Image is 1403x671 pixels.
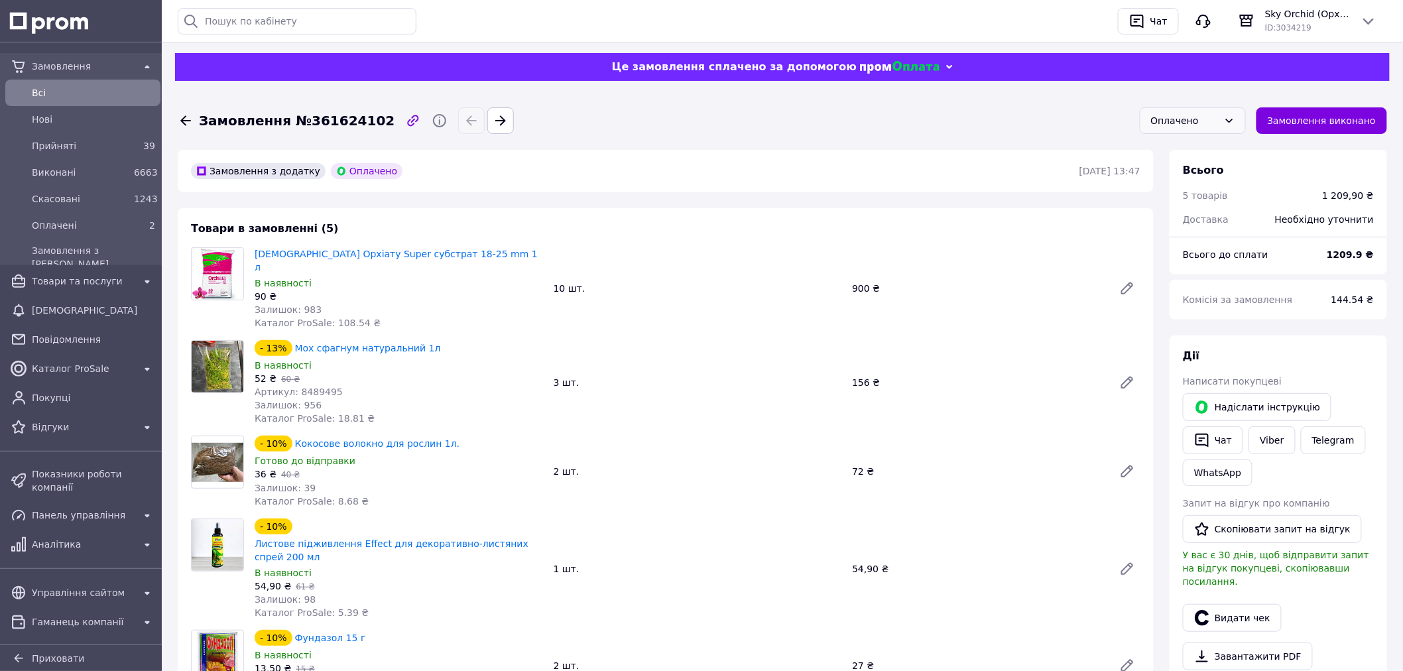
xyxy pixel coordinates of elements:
[1183,498,1330,509] span: Запит на відгук про компанію
[134,167,158,178] span: 6663
[32,653,84,664] span: Приховати
[331,163,402,179] div: Оплачено
[32,219,129,232] span: Оплачені
[192,519,243,571] img: Листове підживлення Effect для декоративно-листяних спрей 200 мл
[1183,376,1282,387] span: Написати покупцеві
[1327,249,1374,260] b: 1209.9 ₴
[1114,369,1140,396] a: Редагувати
[32,139,129,152] span: Прийняті
[1183,642,1313,670] a: Завантажити PDF
[1183,604,1282,632] button: Видати чек
[548,462,847,481] div: 2 шт.
[1183,515,1362,543] button: Скопіювати запит на відгук
[32,615,134,629] span: Гаманець компанії
[296,582,314,591] span: 61 ₴
[255,318,381,328] span: Каталог ProSale: 108.54 ₴
[255,469,276,479] span: 36 ₴
[255,483,316,493] span: Залишок: 39
[255,581,291,591] span: 54,90 ₴
[1183,214,1229,225] span: Доставка
[1183,393,1331,421] button: Надіслати інструкцію
[134,194,158,204] span: 1243
[612,60,857,73] span: Це замовлення сплачено за допомогою
[255,568,312,578] span: В наявності
[32,586,134,599] span: Управління сайтом
[255,518,292,534] div: - 10%
[255,456,355,466] span: Готово до відправки
[1301,426,1366,454] a: Telegram
[1114,275,1140,302] a: Редагувати
[281,375,300,384] span: 60 ₴
[32,86,155,99] span: Всi
[32,304,155,317] span: [DEMOGRAPHIC_DATA]
[1265,23,1311,32] span: ID: 3034219
[255,436,292,452] div: - 10%
[32,420,134,434] span: Відгуки
[847,279,1109,298] div: 900 ₴
[255,630,292,646] div: - 10%
[548,279,847,298] div: 10 шт.
[32,391,155,404] span: Покупці
[1183,249,1268,260] span: Всього до сплати
[255,340,292,356] div: - 13%
[1267,205,1382,234] div: Необхідно уточнити
[32,467,155,494] span: Показники роботи компанії
[1183,164,1224,176] span: Всього
[1118,8,1179,34] button: Чат
[255,594,316,605] span: Залишок: 98
[1183,349,1199,362] span: Дії
[1183,294,1293,305] span: Комісія за замовлення
[255,607,369,618] span: Каталог ProSale: 5.39 ₴
[192,248,243,300] img: Кора Орхіату Super субстрат 18-25 mm 1 л
[1331,294,1374,305] span: 144.54 ₴
[191,222,339,235] span: Товари в замовленні (5)
[548,560,847,578] div: 1 шт.
[1256,107,1388,134] button: Замовлення виконано
[1151,113,1219,128] div: Оплачено
[149,220,155,231] span: 2
[1322,189,1374,202] div: 1 209,90 ₴
[32,274,134,288] span: Товари та послуги
[860,61,940,74] img: evopay logo
[32,113,155,126] span: Нові
[255,360,312,371] span: В наявності
[1249,426,1295,454] a: Viber
[1183,190,1228,201] span: 5 товарів
[295,343,441,353] a: Мох сфагнум натуральний 1л
[281,470,300,479] span: 40 ₴
[847,373,1109,392] div: 156 ₴
[32,538,134,551] span: Аналітика
[192,341,243,393] img: Мох сфагнум натуральний 1л
[255,400,322,410] span: Залишок: 956
[255,387,343,397] span: Артикул: 8489495
[1183,550,1369,587] span: У вас є 30 днів, щоб відправити запит на відгук покупцеві, скопіювавши посилання.
[32,509,134,522] span: Панель управління
[295,633,366,643] a: Фундазол 15 г
[255,650,312,660] span: В наявності
[1148,11,1170,31] div: Чат
[255,496,369,507] span: Каталог ProSale: 8.68 ₴
[255,290,543,303] div: 90 ₴
[255,249,538,273] a: [DEMOGRAPHIC_DATA] Орхіату Super субстрат 18-25 mm 1 л
[1183,426,1243,454] button: Чат
[199,111,395,131] span: Замовлення №361624102
[1114,556,1140,582] a: Редагувати
[32,60,134,73] span: Замовлення
[1114,458,1140,485] a: Редагувати
[32,333,155,346] span: Повідомлення
[1265,7,1350,21] span: Sky Orchid (Орхидеи и сопутствующие товары)
[191,163,326,179] div: Замовлення з додатку
[255,373,276,384] span: 52 ₴
[1183,459,1252,486] a: WhatsApp
[847,462,1109,481] div: 72 ₴
[255,278,312,288] span: В наявності
[178,8,416,34] input: Пошук по кабінету
[32,192,129,206] span: Скасовані
[255,538,528,562] a: Листове підживлення Effect для декоративно-листяних спрей 200 мл
[1079,166,1140,176] time: [DATE] 13:47
[548,373,847,392] div: 3 шт.
[32,362,134,375] span: Каталог ProSale
[192,443,243,482] img: Кокосове волокно для рослин 1л.
[32,244,155,271] span: Замовлення з [PERSON_NAME]
[847,560,1109,578] div: 54,90 ₴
